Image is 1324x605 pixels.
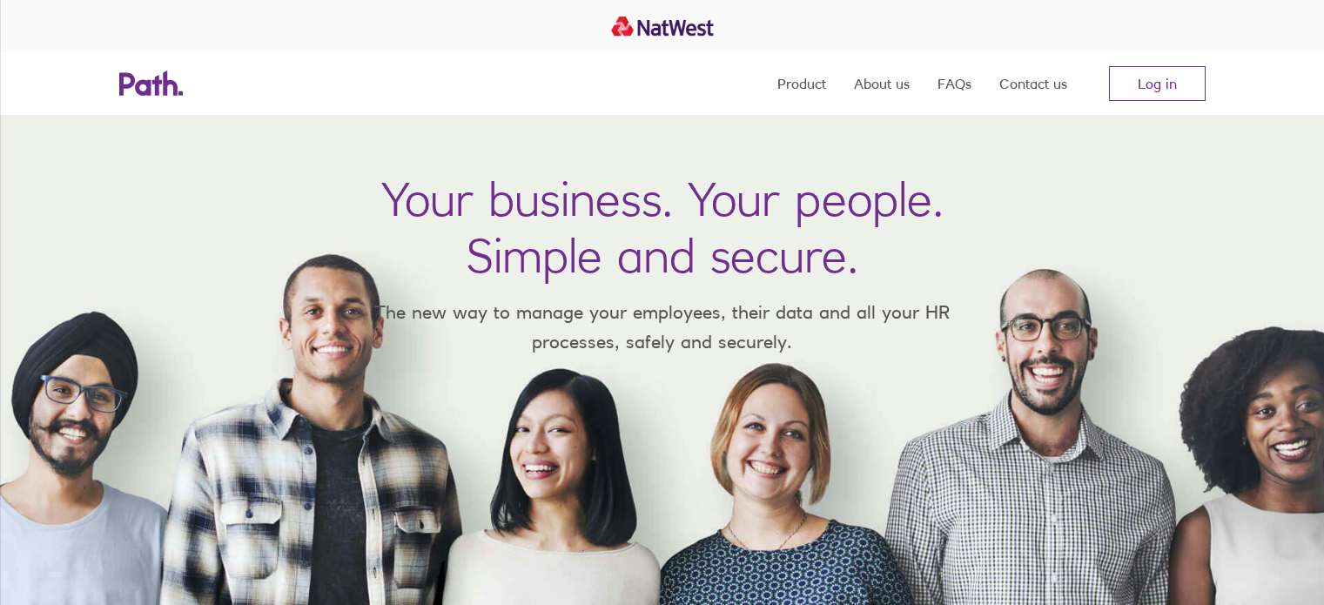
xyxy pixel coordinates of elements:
a: Product [777,52,826,115]
a: FAQs [938,52,971,115]
p: The new way to manage your employees, their data and all your HR processes, safely and securely. [349,298,976,356]
h1: Your business. Your people. Simple and secure. [381,171,944,284]
a: About us [854,52,910,115]
a: Log in [1109,66,1206,101]
a: Contact us [999,52,1067,115]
